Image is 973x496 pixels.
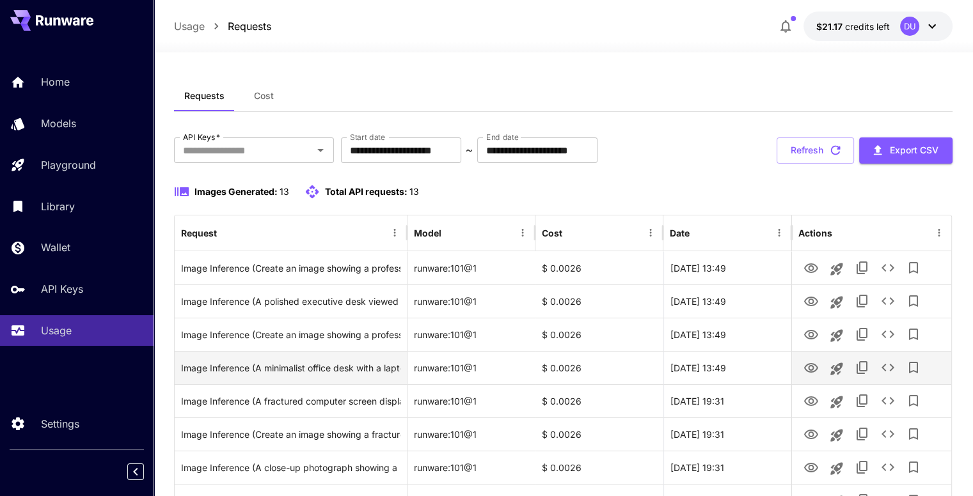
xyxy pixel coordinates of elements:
[181,318,400,351] div: Click to copy prompt
[663,251,791,284] div: 25 Aug, 2025 13:49
[663,318,791,351] div: 25 Aug, 2025 13:49
[41,116,76,131] p: Models
[49,75,115,84] div: Domain Overview
[803,12,953,41] button: $21.1734DU
[663,384,791,417] div: 22 Aug, 2025 19:31
[542,228,562,238] div: Cost
[901,421,926,447] button: Add to library
[670,228,690,238] div: Date
[386,224,404,242] button: Menu
[901,288,926,314] button: Add to library
[875,255,901,281] button: See details
[798,387,824,414] button: View Image
[798,454,824,480] button: View Image
[875,322,901,347] button: See details
[816,21,845,32] span: $21.17
[900,17,919,36] div: DU
[663,284,791,318] div: 25 Aug, 2025 13:49
[535,384,663,417] div: $ 0.0026
[486,132,518,143] label: End date
[535,318,663,351] div: $ 0.0026
[407,384,535,417] div: runware:101@1
[407,251,535,284] div: runware:101@1
[798,288,824,314] button: View Image
[770,224,788,242] button: Menu
[325,186,407,197] span: Total API requests:
[409,186,419,197] span: 13
[181,228,217,238] div: Request
[850,288,875,314] button: Copy TaskUUID
[901,355,926,380] button: Add to library
[181,385,400,417] div: Click to copy prompt
[181,352,400,384] div: Click to copy prompt
[859,137,953,164] button: Export CSV
[127,463,144,480] button: Collapse sidebar
[535,351,663,384] div: $ 0.0026
[642,224,660,242] button: Menu
[41,199,75,214] p: Library
[41,240,70,255] p: Wallet
[691,224,709,242] button: Sort
[181,252,400,284] div: Click to copy prompt
[798,228,832,238] div: Actions
[181,285,400,318] div: Click to copy prompt
[850,388,875,414] button: Copy TaskUUID
[141,75,216,84] div: Keywords by Traffic
[181,418,400,451] div: Click to copy prompt
[663,351,791,384] div: 25 Aug, 2025 13:49
[798,321,824,347] button: View Image
[174,19,271,34] nav: breadcrumb
[443,224,461,242] button: Sort
[777,137,854,164] button: Refresh
[824,422,850,448] button: Launch in playground
[218,224,236,242] button: Sort
[228,19,271,34] a: Requests
[35,74,45,84] img: tab_domain_overview_orange.svg
[183,132,220,143] label: API Keys
[875,355,901,380] button: See details
[663,451,791,484] div: 22 Aug, 2025 19:31
[41,157,96,173] p: Playground
[41,323,72,338] p: Usage
[930,224,948,242] button: Menu
[280,186,289,197] span: 13
[535,451,663,484] div: $ 0.0026
[845,21,890,32] span: credits left
[407,351,535,384] div: runware:101@1
[535,417,663,451] div: $ 0.0026
[407,451,535,484] div: runware:101@1
[564,224,581,242] button: Sort
[254,90,274,102] span: Cost
[41,416,79,431] p: Settings
[901,388,926,414] button: Add to library
[850,322,875,347] button: Copy TaskUUID
[824,356,850,382] button: Launch in playground
[824,389,850,415] button: Launch in playground
[850,421,875,447] button: Copy TaskUUID
[850,355,875,380] button: Copy TaskUUID
[414,228,441,238] div: Model
[514,224,532,242] button: Menu
[184,90,225,102] span: Requests
[535,251,663,284] div: $ 0.0026
[350,132,385,143] label: Start date
[36,20,63,31] div: v 4.0.25
[850,454,875,480] button: Copy TaskUUID
[875,454,901,480] button: See details
[407,284,535,318] div: runware:101@1
[20,20,31,31] img: logo_orange.svg
[798,421,824,447] button: View Image
[174,19,205,34] a: Usage
[901,255,926,281] button: Add to library
[798,354,824,380] button: View Image
[901,454,926,480] button: Add to library
[824,323,850,348] button: Launch in playground
[663,417,791,451] div: 22 Aug, 2025 19:31
[20,33,31,43] img: website_grey.svg
[901,322,926,347] button: Add to library
[875,421,901,447] button: See details
[312,141,329,159] button: Open
[850,255,875,281] button: Copy TaskUUID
